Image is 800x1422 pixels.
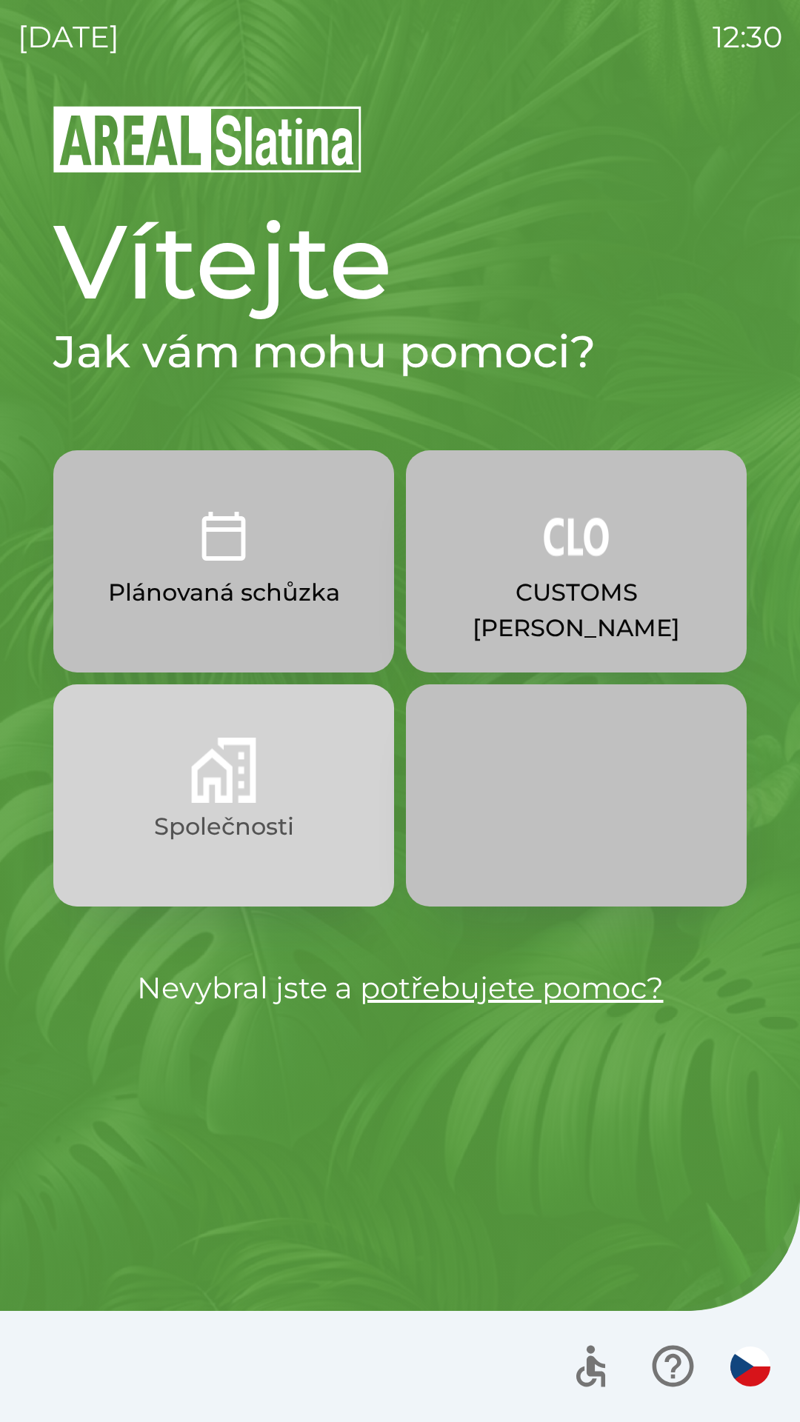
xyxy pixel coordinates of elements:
[154,809,294,844] p: Společnosti
[441,575,711,646] p: CUSTOMS [PERSON_NAME]
[18,15,119,59] p: [DATE]
[713,15,782,59] p: 12:30
[108,575,340,610] p: Plánovaná schůzka
[53,198,747,324] h1: Vítejte
[53,450,394,672] button: Plánovaná schůzka
[360,969,664,1006] a: potřebujete pomoc?
[53,324,747,379] h2: Jak vám mohu pomoci?
[53,104,747,175] img: Logo
[191,504,256,569] img: 0ea463ad-1074-4378-bee6-aa7a2f5b9440.png
[544,504,609,569] img: 889875ac-0dea-4846-af73-0927569c3e97.png
[406,450,747,672] button: CUSTOMS [PERSON_NAME]
[53,684,394,907] button: Společnosti
[53,966,747,1010] p: Nevybral jste a
[191,738,256,803] img: 58b4041c-2a13-40f9-aad2-b58ace873f8c.png
[730,1346,770,1386] img: cs flag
